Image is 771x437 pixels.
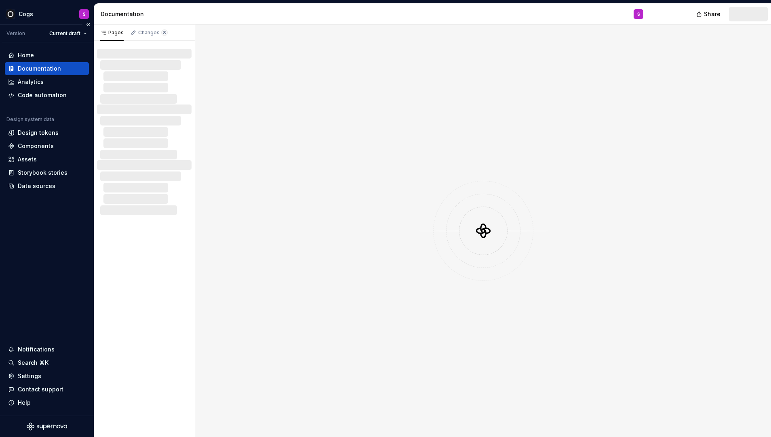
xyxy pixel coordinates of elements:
[5,126,89,139] a: Design tokens
[101,10,192,18] div: Documentation
[5,383,89,396] button: Contact support
[692,7,726,21] button: Share
[5,140,89,153] a: Components
[18,129,59,137] div: Design tokens
[19,10,33,18] div: Cogs
[83,11,86,17] div: S
[18,169,67,177] div: Storybook stories
[5,396,89,409] button: Help
[18,182,55,190] div: Data sources
[5,180,89,192] a: Data sources
[100,29,124,36] div: Pages
[704,10,720,18] span: Share
[18,385,63,393] div: Contact support
[18,345,55,353] div: Notifications
[5,62,89,75] a: Documentation
[5,370,89,383] a: Settings
[18,91,67,99] div: Code automation
[138,29,168,36] div: Changes
[5,153,89,166] a: Assets
[161,29,168,36] span: 8
[2,5,92,23] button: CogsS
[18,142,54,150] div: Components
[6,116,54,123] div: Design system data
[5,356,89,369] button: Search ⌘K
[18,155,37,163] div: Assets
[5,89,89,102] a: Code automation
[5,166,89,179] a: Storybook stories
[5,343,89,356] button: Notifications
[46,28,91,39] button: Current draft
[18,51,34,59] div: Home
[5,75,89,88] a: Analytics
[18,372,41,380] div: Settings
[18,399,31,407] div: Help
[18,359,48,367] div: Search ⌘K
[82,19,94,30] button: Collapse sidebar
[5,49,89,62] a: Home
[18,65,61,73] div: Documentation
[27,422,67,431] svg: Supernova Logo
[637,11,640,17] div: S
[18,78,44,86] div: Analytics
[49,30,80,37] span: Current draft
[6,9,15,19] img: 293001da-8814-4710-858c-a22b548e5d5c.png
[6,30,25,37] div: Version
